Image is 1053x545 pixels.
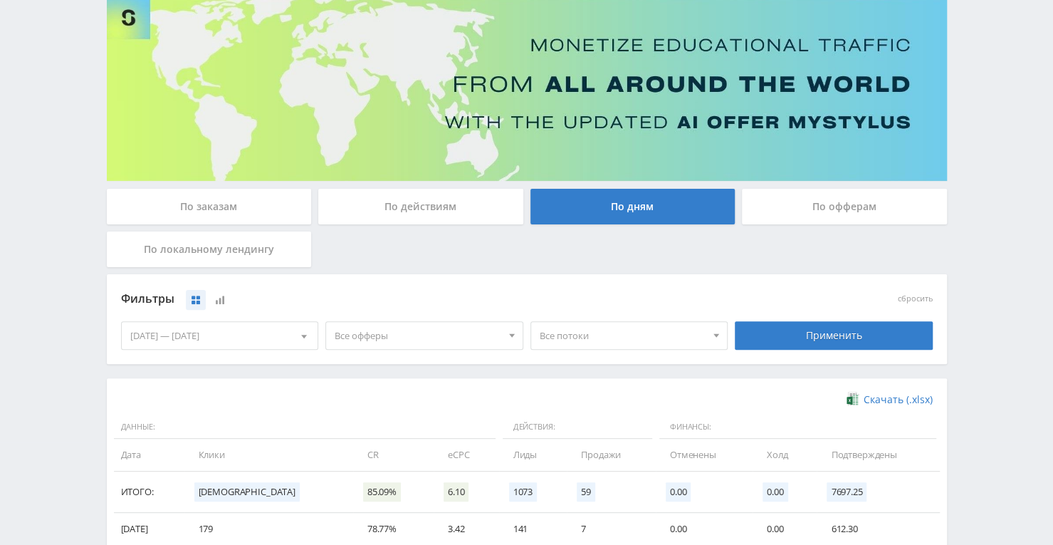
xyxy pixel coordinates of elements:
[567,513,656,545] td: 7
[864,394,933,405] span: Скачать (.xlsx)
[114,472,184,513] td: Итого:
[847,392,859,406] img: xlsx
[656,439,753,471] td: Отменены
[444,482,468,502] span: 6.10
[666,482,691,502] span: 0.00
[107,189,312,224] div: По заказам
[577,482,595,502] span: 59
[753,439,817,471] td: Холд
[540,322,706,349] span: Все потоки
[434,439,499,471] td: eCPC
[763,482,787,502] span: 0.00
[114,513,184,545] td: [DATE]
[898,294,933,303] button: сбросить
[847,393,932,407] a: Скачать (.xlsx)
[121,289,728,310] div: Фильтры
[499,439,567,471] td: Лиды
[353,513,434,545] td: 78.77%
[318,189,523,224] div: По действиям
[184,439,353,471] td: Клики
[499,513,567,545] td: 141
[509,482,537,502] span: 1073
[567,439,656,471] td: Продажи
[114,415,496,440] span: Данные:
[659,415,936,440] span: Финансы:
[107,232,312,267] div: По локальному лендингу
[114,439,184,471] td: Дата
[530,189,735,224] div: По дням
[656,513,753,545] td: 0.00
[817,439,939,471] td: Подтверждены
[742,189,947,224] div: По офферам
[503,415,652,440] span: Действия:
[194,482,300,502] span: [DEMOGRAPHIC_DATA]
[122,322,318,349] div: [DATE] — [DATE]
[184,513,353,545] td: 179
[363,482,401,502] span: 85.09%
[817,513,939,545] td: 612.30
[827,482,866,502] span: 7697.25
[335,322,501,349] span: Все офферы
[434,513,499,545] td: 3.42
[353,439,434,471] td: CR
[753,513,817,545] td: 0.00
[735,321,933,350] div: Применить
